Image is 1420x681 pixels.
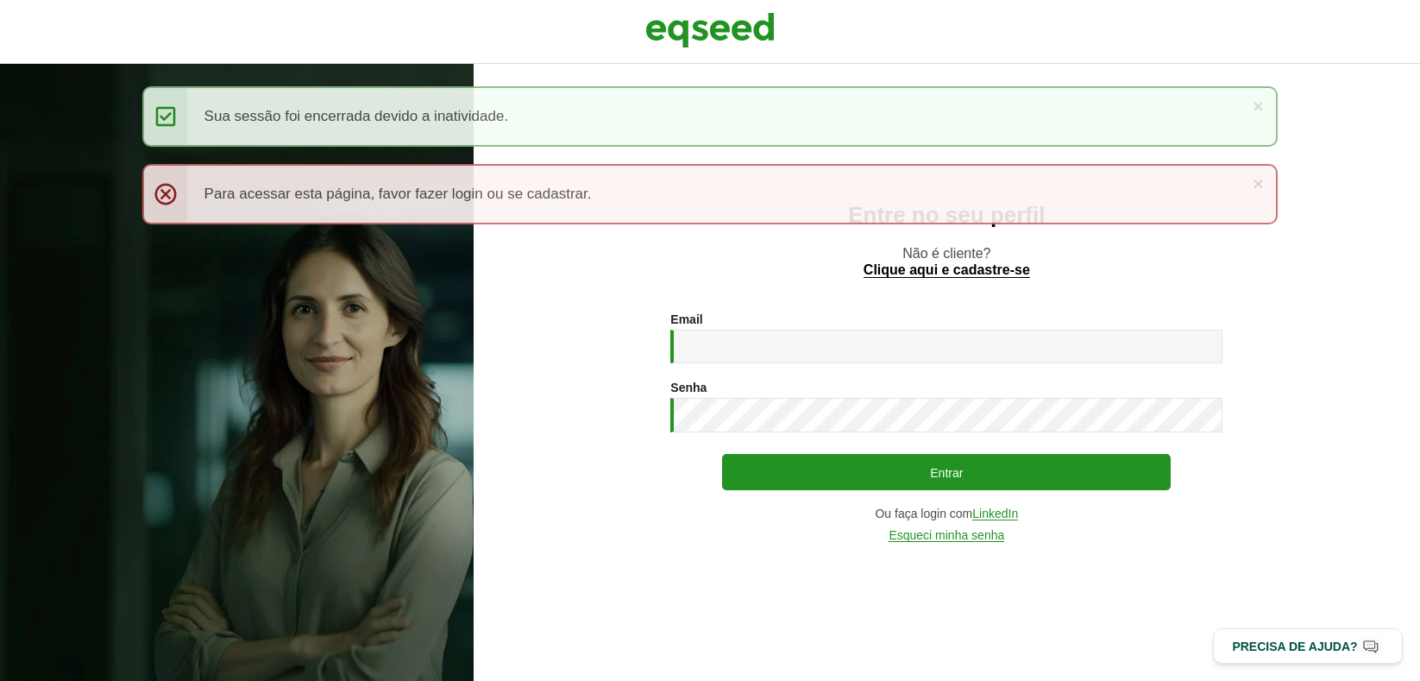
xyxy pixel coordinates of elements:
div: Sua sessão foi encerrada devido a inatividade. [142,86,1279,147]
a: Clique aqui e cadastre-se [864,263,1030,278]
label: Senha [670,381,707,394]
div: Ou faça login com [670,508,1222,520]
a: × [1253,174,1263,192]
button: Entrar [722,454,1171,490]
label: Email [670,313,702,325]
div: Para acessar esta página, favor fazer login ou se cadastrar. [142,164,1279,224]
img: EqSeed Logo [645,9,775,52]
p: Não é cliente? [508,245,1385,278]
a: × [1253,97,1263,115]
a: LinkedIn [972,508,1018,520]
a: Esqueci minha senha [889,529,1004,542]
